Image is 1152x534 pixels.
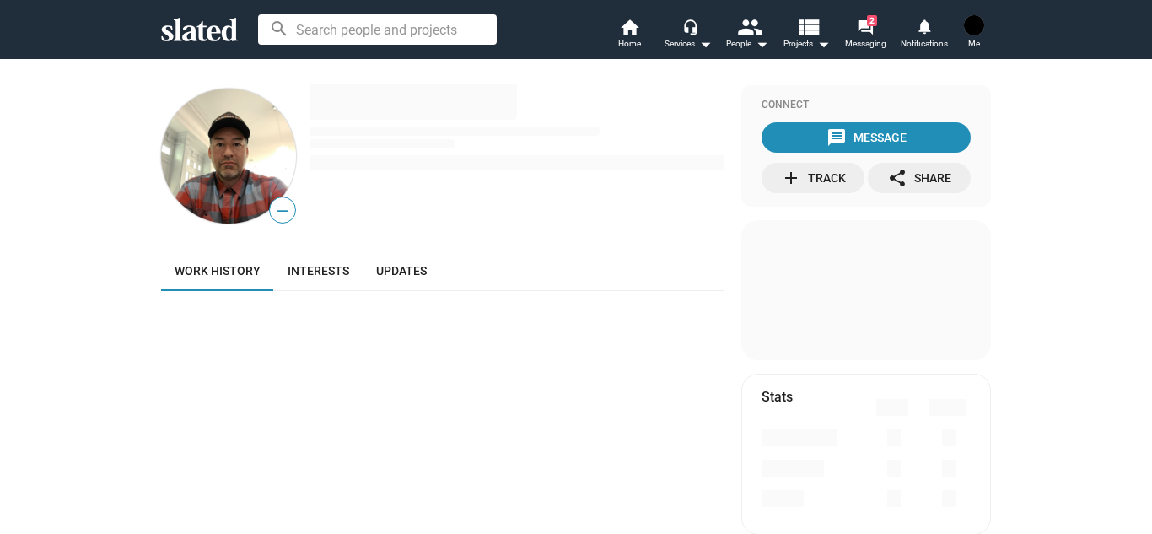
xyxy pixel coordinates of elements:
[618,34,641,54] span: Home
[895,17,954,54] a: Notifications
[682,19,697,34] mat-icon: headset_mic
[857,19,873,35] mat-icon: forum
[796,14,821,39] mat-icon: view_list
[762,163,864,193] button: Track
[274,251,363,291] a: Interests
[376,264,427,278] span: Updates
[783,34,830,54] span: Projects
[887,168,907,188] mat-icon: share
[270,200,295,222] span: —
[762,99,971,112] div: Connect
[600,17,659,54] a: Home
[751,34,772,54] mat-icon: arrow_drop_down
[718,17,777,54] button: People
[887,163,951,193] div: Share
[175,264,261,278] span: Work history
[258,14,497,45] input: Search people and projects
[813,34,833,54] mat-icon: arrow_drop_down
[826,127,847,148] mat-icon: message
[968,34,980,54] span: Me
[737,14,762,39] mat-icon: people
[665,34,712,54] div: Services
[868,163,971,193] button: Share
[845,34,886,54] span: Messaging
[619,17,639,37] mat-icon: home
[363,251,440,291] a: Updates
[781,163,846,193] div: Track
[659,17,718,54] button: Services
[288,264,349,278] span: Interests
[777,17,836,54] button: Projects
[954,12,994,56] button: Jessica FrewMe
[901,34,948,54] span: Notifications
[762,388,793,406] mat-card-title: Stats
[964,15,984,35] img: Jessica Frew
[161,251,274,291] a: Work history
[695,34,715,54] mat-icon: arrow_drop_down
[726,34,768,54] div: People
[826,122,907,153] div: Message
[867,15,877,26] span: 2
[836,17,895,54] a: 2Messaging
[916,18,932,34] mat-icon: notifications
[781,168,801,188] mat-icon: add
[762,122,971,153] button: Message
